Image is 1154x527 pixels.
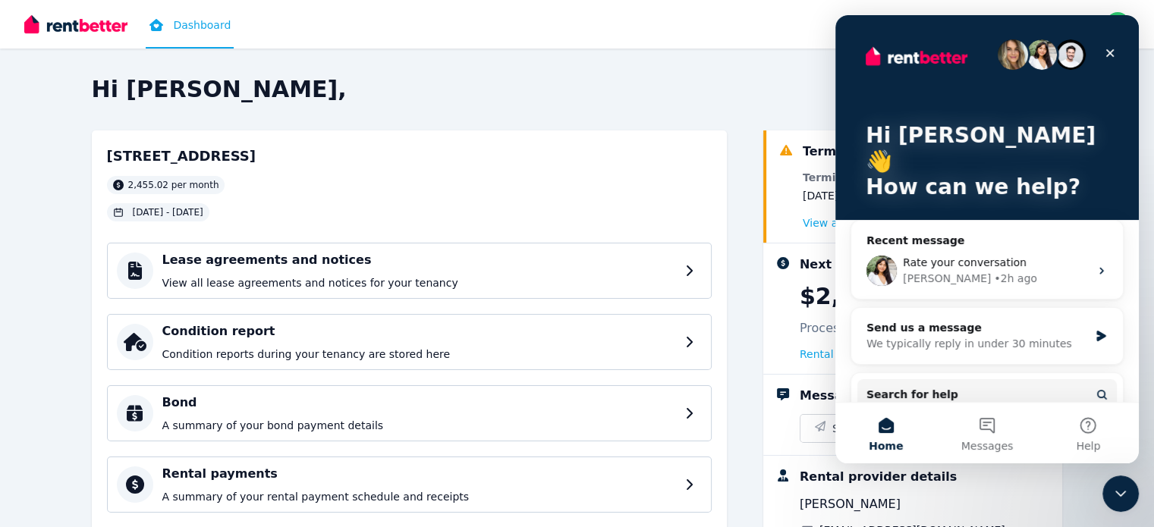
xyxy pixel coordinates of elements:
[162,489,676,504] p: A summary of your rental payment schedule and receipts
[800,387,866,405] div: Messages
[800,256,929,274] div: Next rent payment
[800,283,928,310] p: $2,455.02
[803,188,905,203] dd: [DATE]
[92,76,1063,103] h2: Hi [PERSON_NAME],
[800,468,957,486] div: Rental provider details
[128,179,219,191] span: 2,455.02 per month
[107,146,256,167] h2: [STREET_ADDRESS]
[800,495,901,513] span: [PERSON_NAME]
[800,415,923,442] button: Send message
[162,465,676,483] h4: Rental payments
[803,215,903,231] a: View adjustment
[800,347,890,362] span: Rental payments
[803,170,905,185] dt: Termination date
[162,322,676,340] h4: Condition report
[162,275,676,290] p: View all lease agreements and notices for your tenancy
[803,143,931,161] div: Termination notice
[162,394,676,412] h4: Bond
[162,251,676,269] h4: Lease agreements and notices
[800,319,910,337] p: Processing [DATE]
[1105,12,1130,36] img: Lachlan Ewers
[832,421,910,436] span: Send message
[162,347,676,362] p: Condition reports during your tenancy are stored here
[162,418,676,433] p: A summary of your bond payment details
[1102,475,1139,512] iframe: Intercom live chat
[835,15,1139,463] iframe: Intercom live chat
[803,215,891,231] span: View adjustment
[24,13,127,36] img: RentBetter
[133,206,203,218] span: [DATE] - [DATE]
[800,347,901,362] a: Rental payments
